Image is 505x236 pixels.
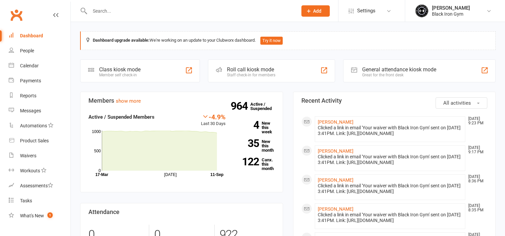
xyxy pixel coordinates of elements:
div: Messages [20,108,41,113]
a: Workouts [9,163,70,178]
div: Staff check-in for members [227,73,275,77]
h3: Attendance [88,209,275,215]
h3: Members [88,97,275,104]
strong: 122 [236,157,259,167]
a: Messages [9,103,70,118]
div: [PERSON_NAME] [432,5,470,11]
div: Clicked a link in email 'Your waiver with Black Iron Gym' sent on [DATE] 3:41PM. Link: [URL][DOMA... [318,183,463,194]
button: Add [301,5,330,17]
div: Tasks [20,198,32,203]
a: People [9,43,70,58]
button: Try it now [260,37,283,45]
a: [PERSON_NAME] [318,148,353,154]
div: -4.9% [201,113,226,120]
div: Waivers [20,153,36,158]
a: Clubworx [8,7,25,23]
button: All activities [436,97,487,109]
strong: 35 [236,138,259,148]
strong: 4 [236,120,259,130]
a: 122Canx. this month [236,158,275,171]
div: Black Iron Gym [432,11,470,17]
div: Product Sales [20,138,49,143]
span: 1 [47,212,53,218]
a: Reports [9,88,70,103]
div: General attendance kiosk mode [362,66,436,73]
div: Last 30 Days [201,113,226,127]
a: Tasks [9,193,70,208]
div: Workouts [20,168,40,173]
a: show more [116,98,141,104]
div: Member self check-in [99,73,141,77]
img: thumb_image1623296242.png [415,4,429,18]
div: People [20,48,34,53]
h3: Recent Activity [301,97,488,104]
a: Assessments [9,178,70,193]
a: Dashboard [9,28,70,43]
div: What's New [20,213,44,218]
time: [DATE] 9:23 PM [465,117,487,125]
time: [DATE] 8:36 PM [465,175,487,183]
a: Product Sales [9,133,70,148]
strong: 964 [231,101,250,111]
div: We're working on an update to your Clubworx dashboard. [80,31,496,50]
div: Calendar [20,63,39,68]
a: 4New this week [236,121,275,134]
time: [DATE] 9:17 PM [465,146,487,154]
a: 964Active / Suspended [250,97,280,116]
strong: Active / Suspended Members [88,114,155,120]
div: Payments [20,78,41,83]
a: [PERSON_NAME] [318,206,353,212]
a: [PERSON_NAME] [318,177,353,183]
strong: Dashboard upgrade available: [93,38,150,43]
a: [PERSON_NAME] [318,119,353,125]
div: Clicked a link in email 'Your waiver with Black Iron Gym' sent on [DATE] 3:41PM. Link: [URL][DOMA... [318,212,463,223]
input: Search... [88,6,293,16]
div: Assessments [20,183,53,188]
div: Roll call kiosk mode [227,66,275,73]
span: All activities [443,100,471,106]
div: Reports [20,93,36,98]
a: 35New this month [236,139,275,152]
div: Great for the front desk [362,73,436,77]
a: Waivers [9,148,70,163]
a: Automations [9,118,70,133]
a: Calendar [9,58,70,73]
div: Dashboard [20,33,43,38]
time: [DATE] 8:35 PM [465,204,487,212]
a: Payments [9,73,70,88]
div: Automations [20,123,47,128]
span: Settings [357,3,375,18]
a: What's New1 [9,208,70,223]
div: Class kiosk mode [99,66,141,73]
span: Add [313,8,321,14]
div: Clicked a link in email 'Your waiver with Black Iron Gym' sent on [DATE] 3:41PM. Link: [URL][DOMA... [318,125,463,136]
div: Clicked a link in email 'Your waiver with Black Iron Gym' sent on [DATE] 3:41PM. Link: [URL][DOMA... [318,154,463,165]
